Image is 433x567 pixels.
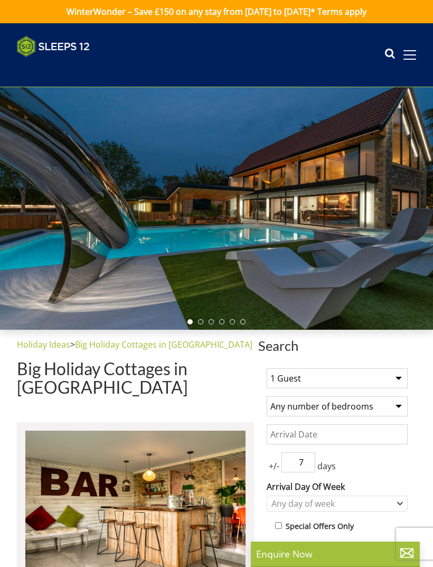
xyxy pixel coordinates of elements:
p: Enquire Now [256,547,415,561]
label: Arrival Day Of Week [267,480,408,493]
div: Combobox [267,496,408,512]
label: Special Offers Only [286,520,354,532]
span: Search [258,338,416,353]
a: Holiday Ideas [17,339,70,350]
a: Big Holiday Cottages in [GEOGRAPHIC_DATA] [75,339,252,350]
iframe: Customer reviews powered by Trustpilot [12,63,123,72]
span: > [70,339,75,350]
span: days [315,460,338,472]
input: Arrival Date [267,424,408,444]
span: +/- [267,460,281,472]
img: Sleeps 12 [17,36,90,57]
div: Any day of week [269,498,394,509]
h1: Big Holiday Cottages in [GEOGRAPHIC_DATA] [17,359,254,396]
